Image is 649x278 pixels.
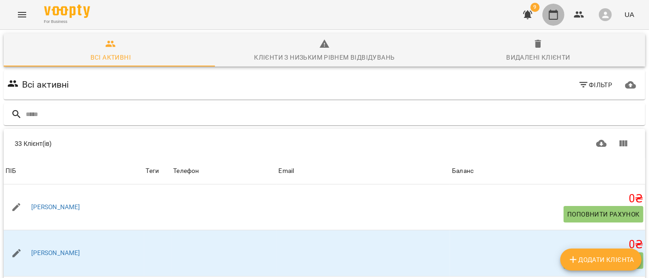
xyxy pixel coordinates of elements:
[31,249,80,258] a: [PERSON_NAME]
[564,206,643,222] button: Поповнити рахунок
[452,166,474,177] div: Sort
[452,166,474,177] div: Баланс
[568,254,634,265] span: Додати клієнта
[507,52,570,63] div: Видалені клієнти
[612,133,634,155] button: Показати колонки
[31,203,80,212] a: [PERSON_NAME]
[530,3,540,12] span: 9
[6,166,16,177] div: ПІБ
[452,166,643,177] span: Баланс
[90,52,131,63] div: Всі активні
[11,4,33,26] button: Menu
[452,238,643,252] h5: 0 ₴
[146,166,170,177] div: Теги
[173,166,275,177] span: Телефон
[15,139,321,148] div: 33 Клієнт(ів)
[575,77,616,93] button: Фільтр
[279,166,449,177] span: Email
[44,19,90,25] span: For Business
[279,166,294,177] div: Sort
[6,166,16,177] div: Sort
[22,78,69,92] h6: Всі активні
[4,129,645,158] div: Table Toolbar
[452,192,643,206] h5: 0 ₴
[560,249,642,271] button: Додати клієнта
[567,209,640,220] span: Поповнити рахунок
[578,79,613,90] span: Фільтр
[6,166,142,177] span: ПІБ
[44,5,90,18] img: Voopty Logo
[173,166,199,177] div: Телефон
[173,166,199,177] div: Sort
[254,52,395,63] div: Клієнти з низьким рівнем відвідувань
[621,6,638,23] button: UA
[625,10,634,19] span: UA
[591,133,613,155] button: Завантажити CSV
[279,166,294,177] div: Email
